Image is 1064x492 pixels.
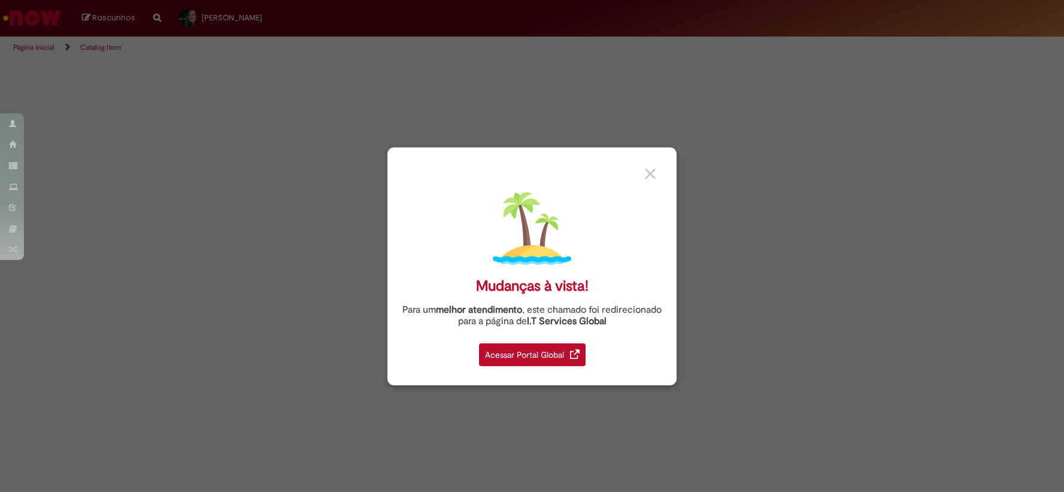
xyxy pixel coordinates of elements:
a: Acessar Portal Global [479,337,586,366]
div: Mudanças à vista! [476,277,589,295]
div: Acessar Portal Global [479,343,586,366]
img: island.png [493,189,571,268]
img: redirect_link.png [570,349,580,359]
div: Para um , este chamado foi redirecionado para a página de [396,304,668,327]
strong: melhor atendimento [436,304,522,316]
a: I.T Services Global [527,309,607,327]
img: close_button_grey.png [645,168,656,179]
